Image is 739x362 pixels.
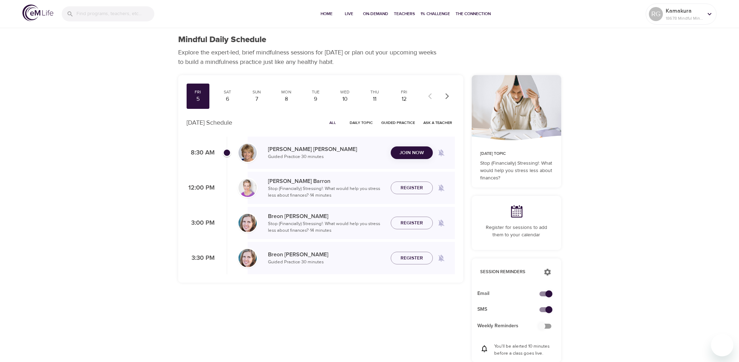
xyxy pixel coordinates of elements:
[187,148,215,158] p: 8:30 AM
[219,95,236,103] div: 6
[477,322,544,330] span: Weekly Reminders
[480,160,553,182] p: Stop (Financially) Stressing!: What would help you stress less about finances?
[399,149,424,157] span: Join Now
[350,119,373,126] span: Daily Topic
[378,117,418,128] button: Guided Practice
[423,119,452,126] span: Ask a Teacher
[277,89,295,95] div: Mon
[381,119,415,126] span: Guided Practice
[277,95,295,103] div: 8
[22,5,53,21] img: logo
[268,153,385,160] p: Guided Practice · 30 minutes
[318,10,335,18] span: Home
[336,89,354,95] div: Wed
[239,179,257,197] img: kellyb.jpg
[394,10,415,18] span: Teachers
[391,146,433,159] button: Join Now
[433,250,450,266] span: Remind me when a class goes live every Friday at 3:30 PM
[248,89,266,95] div: Sun
[322,117,344,128] button: All
[456,10,491,18] span: The Connection
[341,10,357,18] span: Live
[433,179,450,196] span: Remind me when a class goes live every Friday at 12:00 PM
[219,89,236,95] div: Sat
[347,117,376,128] button: Daily Topic
[421,117,455,128] button: Ask a Teacher
[239,144,257,162] img: Lisa_Wickham-min.jpg
[480,151,553,157] p: [DATE] Topic
[268,185,385,199] p: Stop (Financially) Stressing!: What would help you stress less about finances? · 14 minutes
[395,89,413,95] div: Fri
[189,95,207,103] div: 5
[187,183,215,193] p: 12:00 PM
[401,184,423,192] span: Register
[307,95,324,103] div: 9
[187,254,215,263] p: 3:30 PM
[477,306,544,313] span: SMS
[324,119,341,126] span: All
[248,95,266,103] div: 7
[239,249,257,267] img: Breon_Michel-min.jpg
[391,217,433,230] button: Register
[401,219,423,228] span: Register
[187,218,215,228] p: 3:00 PM
[336,95,354,103] div: 10
[711,334,733,356] iframe: Button to launch messaging window
[494,343,553,357] p: You'll be alerted 10 minutes before a class goes live.
[391,252,433,265] button: Register
[178,35,266,45] h1: Mindful Daily Schedule
[421,10,450,18] span: 1% Challenge
[391,182,433,195] button: Register
[76,6,154,21] input: Find programs, teachers, etc...
[268,212,385,221] p: Breon [PERSON_NAME]
[307,89,324,95] div: Tue
[363,10,388,18] span: On-Demand
[401,254,423,263] span: Register
[189,89,207,95] div: Fri
[268,259,385,266] p: Guided Practice · 30 minutes
[187,118,232,127] p: [DATE] Schedule
[239,214,257,232] img: Breon_Michel-min.jpg
[649,7,663,21] div: RG
[433,215,450,231] span: Remind me when a class goes live every Friday at 3:00 PM
[268,177,385,185] p: [PERSON_NAME] Barron
[268,145,385,153] p: [PERSON_NAME] [PERSON_NAME]
[666,7,703,15] p: Kamakura
[395,95,413,103] div: 12
[268,250,385,259] p: Breon [PERSON_NAME]
[178,48,441,67] p: Explore the expert-led, brief mindfulness sessions for [DATE] or plan out your upcoming weeks to ...
[480,224,553,239] p: Register for sessions to add them to your calendar
[268,221,385,234] p: Stop (Financially) Stressing!: What would help you stress less about finances? · 14 minutes
[366,89,383,95] div: Thu
[477,290,544,297] span: Email
[666,15,703,21] p: 18678 Mindful Minutes
[366,95,383,103] div: 11
[480,269,537,276] p: Session Reminders
[433,144,450,161] span: Remind me when a class goes live every Friday at 8:30 AM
